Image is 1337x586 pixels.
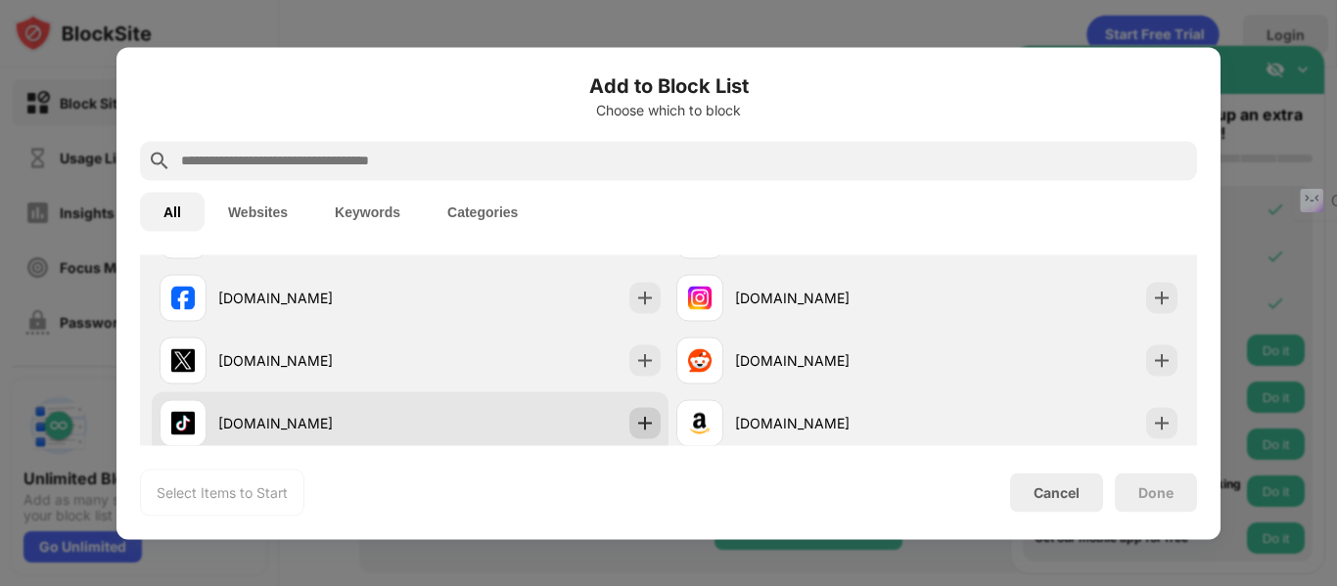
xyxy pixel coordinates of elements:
[140,102,1197,117] div: Choose which to block
[1034,484,1080,501] div: Cancel
[140,192,205,231] button: All
[171,411,195,434] img: favicons
[171,286,195,309] img: favicons
[688,286,712,309] img: favicons
[1138,484,1174,500] div: Done
[688,348,712,372] img: favicons
[205,192,311,231] button: Websites
[140,70,1197,100] h6: Add to Block List
[735,350,927,371] div: [DOMAIN_NAME]
[218,413,410,433] div: [DOMAIN_NAME]
[218,350,410,371] div: [DOMAIN_NAME]
[688,411,712,434] img: favicons
[218,288,410,308] div: [DOMAIN_NAME]
[148,149,171,172] img: search.svg
[171,348,195,372] img: favicons
[424,192,541,231] button: Categories
[735,288,927,308] div: [DOMAIN_NAME]
[311,192,424,231] button: Keywords
[157,482,288,502] div: Select Items to Start
[735,413,927,433] div: [DOMAIN_NAME]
